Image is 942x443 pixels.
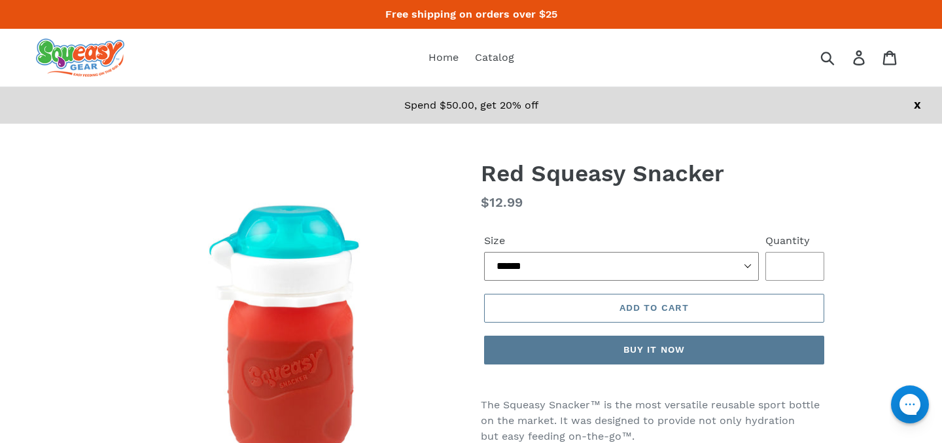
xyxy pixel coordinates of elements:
[484,336,824,364] button: Buy it now
[825,43,861,72] input: Search
[484,294,824,323] button: Add to cart
[481,160,828,187] h1: Red Squeasy Snacker
[36,39,124,77] img: squeasy gear snacker portable food pouch
[468,48,521,67] a: Catalog
[914,99,921,111] a: X
[481,194,523,210] span: $12.99
[619,302,689,313] span: Add to cart
[484,233,759,249] label: Size
[428,51,459,64] span: Home
[765,233,824,249] label: Quantity
[422,48,465,67] a: Home
[475,51,514,64] span: Catalog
